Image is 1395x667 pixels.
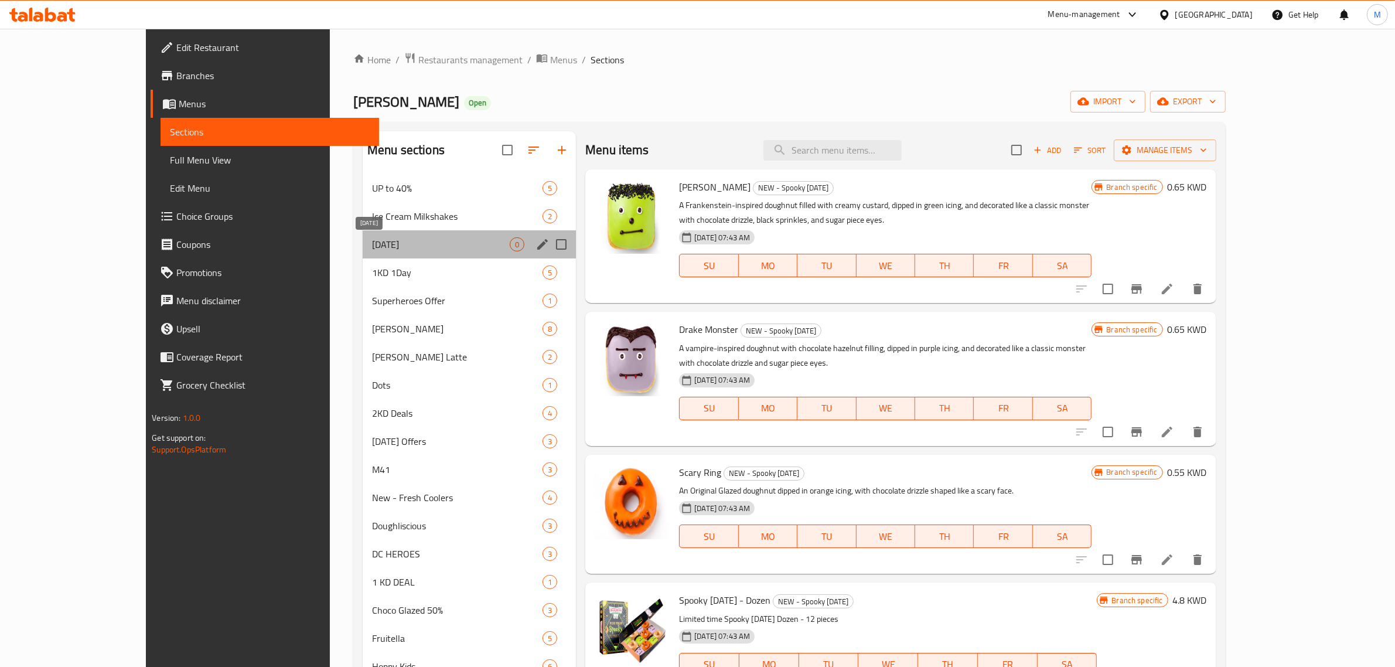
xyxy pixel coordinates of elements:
[151,287,379,315] a: Menu disclaimer
[1183,418,1212,446] button: delete
[857,397,915,420] button: WE
[510,237,524,251] div: items
[802,400,851,417] span: TU
[1150,91,1226,113] button: export
[510,239,524,250] span: 0
[773,595,853,608] span: NEW - Spooky [DATE]
[151,90,379,118] a: Menus
[739,397,797,420] button: MO
[543,408,557,419] span: 4
[861,528,910,545] span: WE
[1159,94,1216,109] span: export
[372,603,543,617] span: Choco Glazed 50%
[543,520,557,532] span: 3
[1101,324,1162,335] span: Branch specific
[543,605,557,616] span: 3
[802,257,851,274] span: TU
[1123,143,1207,158] span: Manage items
[161,146,379,174] a: Full Menu View
[543,324,557,335] span: 8
[363,343,576,371] div: [PERSON_NAME] Latte2
[679,341,1092,370] p: A vampire-inspired doughnut with chocolate hazelnut filling, dipped in purple icing, and decorate...
[363,230,576,258] div: [DATE]0edit
[1038,257,1087,274] span: SA
[1101,182,1162,193] span: Branch specific
[363,624,576,652] div: Fruitella5
[1048,8,1120,22] div: Menu-management
[363,455,576,484] div: M413
[861,257,910,274] span: WE
[1168,321,1207,338] h6: 0.65 KWD
[372,434,543,448] span: [DATE] Offers
[595,321,670,396] img: Drake Monster
[543,577,557,588] span: 1
[176,237,370,251] span: Coupons
[548,136,576,164] button: Add section
[395,53,400,67] li: /
[679,178,751,196] span: [PERSON_NAME]
[724,467,804,480] span: NEW - Spooky [DATE]
[151,371,379,399] a: Grocery Checklist
[743,528,793,545] span: MO
[363,258,576,287] div: 1KD 1Day5
[690,232,755,243] span: [DATE] 07:43 AM
[176,266,370,280] span: Promotions
[152,430,206,445] span: Get support on:
[372,350,543,364] span: [PERSON_NAME] Latte
[176,350,370,364] span: Coverage Report
[372,237,510,251] span: [DATE]
[690,631,755,642] span: [DATE] 07:43 AM
[372,209,543,223] span: Ice Cream Milkshakes
[724,467,804,481] div: NEW - Spooky Halloween
[543,603,557,617] div: items
[1175,8,1253,21] div: [GEOGRAPHIC_DATA]
[372,181,543,195] span: UP to 40%
[550,53,577,67] span: Menus
[690,375,755,386] span: [DATE] 07:43 AM
[978,528,1028,545] span: FR
[1160,282,1174,296] a: Edit menu item
[520,136,548,164] span: Sort sections
[753,181,834,195] div: NEW - Spooky Halloween
[1029,141,1066,159] button: Add
[363,568,576,596] div: 1 KD DEAL1
[176,40,370,55] span: Edit Restaurant
[595,179,670,254] img: Frank Monster
[372,266,543,280] span: 1KD 1Day
[372,378,543,392] span: Dots
[372,491,543,505] div: New - Fresh Coolers
[363,512,576,540] div: Doughliscious3
[404,52,523,67] a: Restaurants management
[739,254,797,277] button: MO
[176,209,370,223] span: Choice Groups
[372,575,543,589] span: 1 KD DEAL
[372,519,543,533] span: Doughliscious
[861,400,910,417] span: WE
[1066,141,1114,159] span: Sort items
[363,596,576,624] div: Choco Glazed 50%3
[543,492,557,503] span: 4
[161,174,379,202] a: Edit Menu
[543,436,557,447] span: 3
[1080,94,1136,109] span: import
[797,254,856,277] button: TU
[773,594,854,608] div: NEW - Spooky Halloween
[684,400,734,417] span: SU
[978,257,1028,274] span: FR
[152,410,180,426] span: Version:
[176,69,370,83] span: Branches
[151,230,379,258] a: Coupons
[372,322,543,336] span: [PERSON_NAME]
[543,547,557,561] div: items
[170,181,370,195] span: Edit Menu
[363,399,576,427] div: 2KD Deals4
[527,53,531,67] li: /
[1096,547,1120,572] span: Select to update
[151,202,379,230] a: Choice Groups
[151,315,379,343] a: Upsell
